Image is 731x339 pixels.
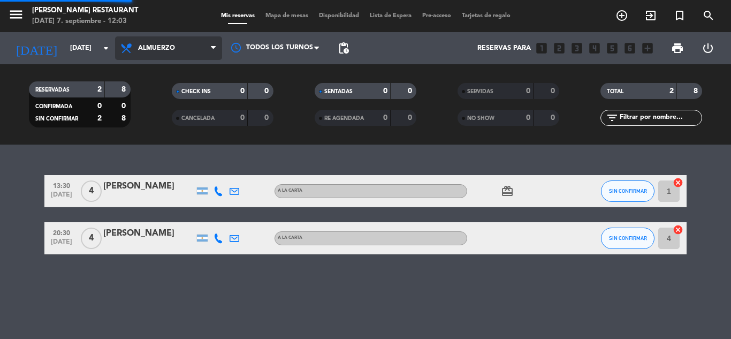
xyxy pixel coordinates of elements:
strong: 8 [694,87,700,95]
strong: 0 [551,114,557,122]
strong: 8 [121,86,128,93]
i: search [702,9,715,22]
i: looks_one [535,41,549,55]
strong: 0 [121,102,128,110]
strong: 0 [240,87,245,95]
span: SIN CONFIRMAR [35,116,78,122]
strong: 0 [264,87,271,95]
strong: 0 [383,114,387,122]
button: menu [8,6,24,26]
span: Lista de Espera [364,13,417,19]
span: [DATE] [48,191,75,204]
span: CANCELADA [181,116,215,121]
i: exit_to_app [644,9,657,22]
button: SIN CONFIRMAR [601,228,654,249]
span: A LA CARTA [278,189,302,193]
div: [PERSON_NAME] [103,179,194,193]
strong: 0 [264,114,271,122]
span: pending_actions [337,42,350,55]
span: print [671,42,684,55]
i: add_box [641,41,654,55]
i: menu [8,6,24,22]
span: [DATE] [48,238,75,251]
strong: 0 [408,114,414,122]
input: Filtrar por nombre... [619,112,702,124]
span: A LA CARTA [278,236,302,240]
strong: 0 [383,87,387,95]
div: [DATE] 7. septiembre - 12:03 [32,16,138,27]
i: turned_in_not [673,9,686,22]
strong: 0 [526,87,530,95]
i: looks_5 [605,41,619,55]
span: SIN CONFIRMAR [609,188,647,194]
span: Mapa de mesas [260,13,314,19]
strong: 0 [408,87,414,95]
strong: 2 [97,86,102,93]
span: SENTADAS [324,89,353,94]
strong: 8 [121,115,128,122]
strong: 0 [526,114,530,122]
button: SIN CONFIRMAR [601,180,654,202]
i: looks_two [552,41,566,55]
i: power_settings_new [702,42,714,55]
strong: 2 [669,87,674,95]
div: [PERSON_NAME] Restaurant [32,5,138,16]
span: RE AGENDADA [324,116,364,121]
span: 4 [81,180,102,202]
span: RESERVADAS [35,87,70,93]
strong: 0 [240,114,245,122]
i: arrow_drop_down [100,42,112,55]
strong: 0 [97,102,102,110]
i: looks_6 [623,41,637,55]
span: Disponibilidad [314,13,364,19]
i: looks_3 [570,41,584,55]
strong: 0 [551,87,557,95]
span: Mis reservas [216,13,260,19]
span: RESERVAR MESA [607,6,636,25]
span: CONFIRMADA [35,104,72,109]
span: WALK IN [636,6,665,25]
i: card_giftcard [501,185,514,198]
span: 4 [81,228,102,249]
span: Reservas para [477,44,531,52]
span: Reserva especial [665,6,694,25]
span: TOTAL [607,89,623,94]
i: [DATE] [8,36,65,60]
i: cancel [673,224,683,235]
strong: 2 [97,115,102,122]
span: Pre-acceso [417,13,456,19]
span: SIN CONFIRMAR [609,235,647,241]
div: [PERSON_NAME] [103,227,194,240]
span: NO SHOW [467,116,494,121]
div: LOG OUT [692,32,723,64]
i: cancel [673,177,683,188]
span: BUSCAR [694,6,723,25]
i: add_circle_outline [615,9,628,22]
span: 13:30 [48,179,75,191]
span: 20:30 [48,226,75,238]
i: filter_list [606,111,619,124]
span: SERVIDAS [467,89,493,94]
span: Tarjetas de regalo [456,13,516,19]
span: Almuerzo [138,44,175,52]
span: CHECK INS [181,89,211,94]
i: looks_4 [588,41,601,55]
